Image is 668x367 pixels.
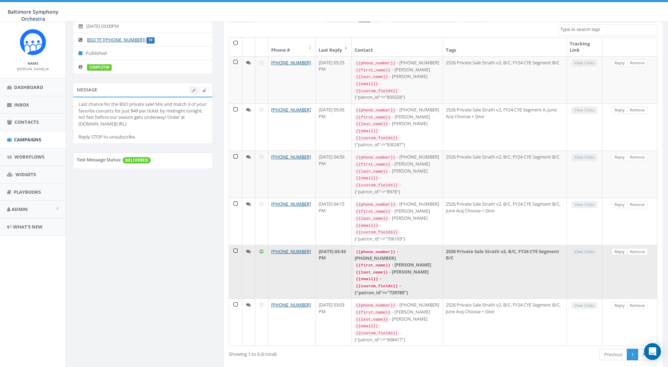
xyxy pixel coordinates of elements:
span: Send Test Message [202,88,206,93]
div: - {"patron_id"=>"706193"} [355,228,440,242]
code: {{custom_fields}} [355,182,399,188]
a: Reply [612,201,628,208]
code: {{last_name}} [355,121,389,127]
a: [PHONE_NUMBER] [271,248,311,255]
a: Previous [600,349,627,360]
a: Reply [612,107,628,114]
td: 2526 Private Sale Strath v2, B/C, FY24 CYE Segment B/C, June Acq Choose + Give [443,298,567,346]
div: - [PERSON_NAME] [355,114,440,121]
div: - [PHONE_NUMBER] [355,248,440,262]
span: Widgets [15,171,36,178]
td: 2526 Private Sale Strath v2, B/C, FY24 CYE Segment B/C [443,56,567,103]
code: {{custom_fields}} [355,330,399,336]
code: {{custom_fields}} [355,283,399,289]
code: {{phone_number}} [355,60,397,66]
td: [DATE] 05:25 PM [316,56,352,103]
a: [PHONE_NUMBER] [271,107,311,113]
code: {{first_name}} [355,114,392,121]
div: - {"patron_id"=>"729785"} [355,282,440,296]
span: Dashboard [14,84,43,90]
span: Contacts [14,119,39,125]
span: Playbooks [14,189,41,195]
a: Next [638,349,657,360]
div: - {"patron_id"=>"908417"} [355,329,440,343]
td: 2526 Private Sale Strath v2, FY24 CYE Segment A, June Acq Choose + Give [443,103,567,150]
td: [DATE] 03:43 PM [316,245,352,299]
div: - [355,322,440,329]
code: {{last_name}} [355,269,389,276]
th: Contact [352,38,443,56]
div: - [PERSON_NAME] [355,120,440,127]
code: {{phone_number}} [355,201,397,208]
span: What's New [13,224,43,230]
td: 2526 Private Sale Strath v2, B/C, FY24 CYE Segment B/C, June Acq Choose + Give [443,198,567,245]
code: {{custom_fields}} [355,135,399,141]
a: Reply [612,248,628,256]
td: [DATE] 03:03 PM [316,298,352,346]
code: {{phone_number}} [355,249,397,255]
div: - [PERSON_NAME] [355,66,440,73]
div: - [PHONE_NUMBER] [355,59,440,66]
code: {{custom_fields}} [355,88,399,94]
span: Campaigns [14,136,41,143]
div: - [PHONE_NUMBER] [355,302,440,309]
code: {{first_name}} [355,161,392,168]
div: - [355,275,440,282]
th: Phone #: activate to sort column ascending [268,38,316,56]
code: {{last_name}} [355,168,389,175]
div: - [PERSON_NAME] [355,269,440,276]
textarea: Search [560,26,657,33]
td: 2526 Private Sale Strath v2, B/C, FY24 CYE Segment B/C [443,245,567,299]
td: [DATE] 04:15 PM [316,198,352,245]
div: Last chance for the BSO private sale! Mix and match 3 of your favorite concerts for just $49 per ... [79,101,207,140]
small: Name [27,61,38,66]
span: Inbox [14,102,29,108]
code: {{first_name}} [355,262,392,269]
div: Message [73,83,213,97]
div: - [PERSON_NAME] [355,215,440,222]
code: {{first_name}} [355,208,392,215]
td: 2526 Private Sale Strath v2, B/C, FY24 CYE Segment B/C [443,150,567,198]
a: Remove [627,107,648,114]
i: Published [79,51,86,56]
th: Tracking Link [567,38,602,56]
th: Last Reply: activate to sort column ascending [316,38,352,56]
code: {{first_name}} [355,309,392,316]
a: Remove [627,302,648,309]
div: - [355,80,440,87]
small: [PERSON_NAME] [17,66,49,71]
a: [PHONE_NUMBER] [271,201,311,207]
div: - [PHONE_NUMBER] [355,201,440,208]
code: {{last_name}} [355,316,389,323]
a: Remove [627,248,648,256]
div: - {"patron_id"=>"830287"} [355,134,440,148]
a: 1 [627,349,638,360]
label: TF [146,37,155,44]
div: - [PHONE_NUMBER] [355,154,440,161]
a: Remove [627,201,648,208]
span: Admin [12,206,28,212]
div: - [PERSON_NAME] [355,168,440,175]
code: {{custom_fields}} [355,229,399,236]
div: - [PERSON_NAME] [355,73,440,80]
li: [DATE] 03:00PM [73,19,212,33]
code: {{email}} [355,81,380,87]
code: {{first_name}} [355,67,392,73]
div: - [355,174,440,181]
code: {{email}} [355,128,380,134]
div: - {"patron_id"=>"859328"} [355,87,440,101]
a: [PHONE_NUMBER] [271,154,311,160]
div: - [PERSON_NAME] [355,262,440,269]
code: {{phone_number}} [355,302,397,309]
div: - [355,222,440,229]
td: [DATE] 04:59 PM [316,150,352,198]
a: BSO TF [[PHONE_NUMBER]] [87,37,145,43]
a: Reply [612,59,628,67]
div: - [PHONE_NUMBER] [355,107,440,114]
a: [PHONE_NUMBER] [271,302,311,308]
a: Reply [612,302,628,309]
li: Published [73,46,212,60]
code: {{email}} [355,175,380,181]
code: {{email}} [355,323,380,329]
a: Reply [612,154,628,161]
